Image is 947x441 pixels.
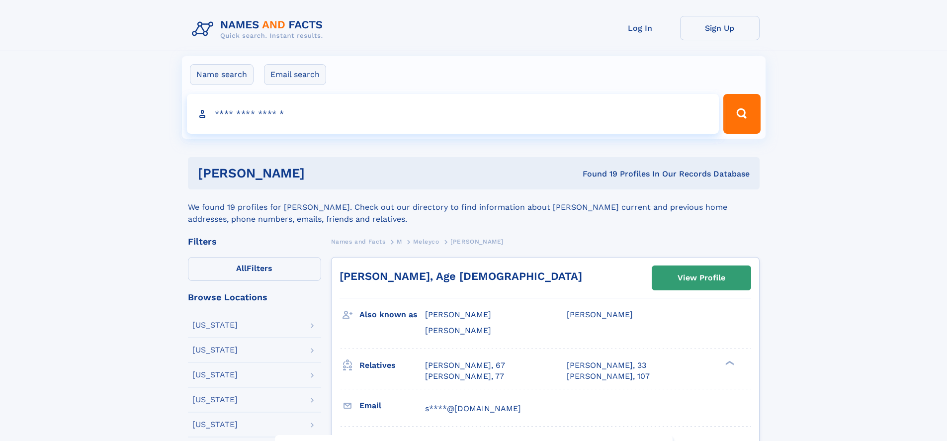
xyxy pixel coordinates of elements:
[192,321,238,329] div: [US_STATE]
[425,326,491,335] span: [PERSON_NAME]
[567,371,650,382] a: [PERSON_NAME], 107
[359,357,425,374] h3: Relatives
[413,235,439,248] a: Meleyco
[198,167,444,179] h1: [PERSON_NAME]
[187,94,719,134] input: search input
[192,371,238,379] div: [US_STATE]
[425,371,504,382] a: [PERSON_NAME], 77
[190,64,254,85] label: Name search
[425,360,505,371] a: [PERSON_NAME], 67
[188,257,321,281] label: Filters
[443,169,750,179] div: Found 19 Profiles In Our Records Database
[567,360,646,371] a: [PERSON_NAME], 33
[601,16,680,40] a: Log In
[723,359,735,366] div: ❯
[397,235,402,248] a: M
[359,306,425,323] h3: Also known as
[680,16,760,40] a: Sign Up
[413,238,439,245] span: Meleyco
[236,264,247,273] span: All
[188,189,760,225] div: We found 19 profiles for [PERSON_NAME]. Check out our directory to find information about [PERSON...
[397,238,402,245] span: M
[425,310,491,319] span: [PERSON_NAME]
[567,310,633,319] span: [PERSON_NAME]
[188,293,321,302] div: Browse Locations
[188,237,321,246] div: Filters
[264,64,326,85] label: Email search
[359,397,425,414] h3: Email
[723,94,760,134] button: Search Button
[340,270,582,282] a: [PERSON_NAME], Age [DEMOGRAPHIC_DATA]
[188,16,331,43] img: Logo Names and Facts
[450,238,504,245] span: [PERSON_NAME]
[331,235,386,248] a: Names and Facts
[678,266,725,289] div: View Profile
[192,396,238,404] div: [US_STATE]
[192,346,238,354] div: [US_STATE]
[652,266,751,290] a: View Profile
[192,421,238,429] div: [US_STATE]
